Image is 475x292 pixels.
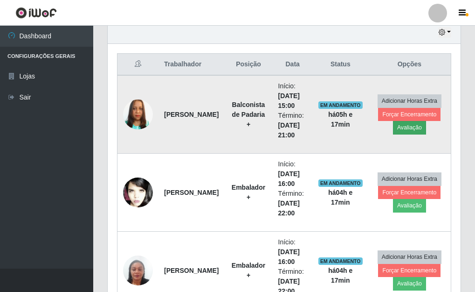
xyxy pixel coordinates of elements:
img: 1753114982332.jpeg [123,88,153,141]
button: Avaliação [393,277,426,290]
th: Trabalhador [158,54,224,76]
time: [DATE] 22:00 [278,199,300,217]
time: [DATE] 15:00 [278,92,300,109]
button: Adicionar Horas Extra [378,250,441,264]
time: [DATE] 16:00 [278,170,300,187]
time: [DATE] 21:00 [278,121,300,139]
li: Término: [278,111,307,140]
button: Forçar Encerramento [378,264,441,277]
li: Término: [278,189,307,218]
time: [DATE] 16:00 [278,248,300,265]
th: Posição [224,54,272,76]
button: Avaliação [393,199,426,212]
th: Status [313,54,368,76]
strong: Embalador + [232,184,265,201]
strong: [PERSON_NAME] [164,189,219,196]
th: Data [273,54,313,76]
button: Avaliação [393,121,426,134]
span: EM ANDAMENTO [318,179,363,187]
li: Início: [278,159,307,189]
strong: [PERSON_NAME] [164,267,219,274]
span: EM ANDAMENTO [318,257,363,265]
span: EM ANDAMENTO [318,101,363,109]
button: Forçar Encerramento [378,186,441,199]
th: Opções [368,54,451,76]
button: Adicionar Horas Extra [378,172,441,185]
li: Início: [278,237,307,267]
img: 1747419867654.jpeg [123,170,153,215]
strong: Balconista de Padaria + [232,101,265,128]
strong: há 05 h e 17 min [328,111,352,128]
strong: há 04 h e 17 min [328,189,352,206]
strong: [PERSON_NAME] [164,111,219,118]
img: CoreUI Logo [15,7,57,19]
strong: há 04 h e 17 min [328,267,352,284]
li: Início: [278,81,307,111]
strong: Embalador + [232,262,265,279]
button: Adicionar Horas Extra [378,94,441,107]
button: Forçar Encerramento [378,108,441,121]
